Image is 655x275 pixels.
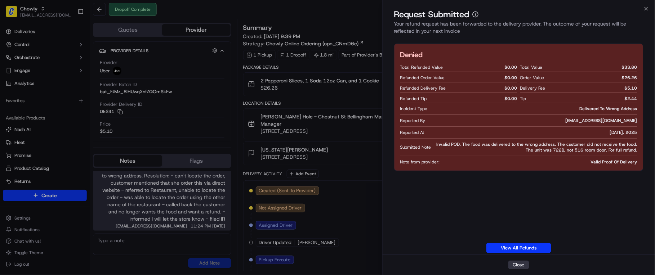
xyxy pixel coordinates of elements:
[580,106,637,112] span: Delivered To Wrong Address
[68,104,116,112] span: API Documentation
[591,159,637,165] span: Valid Proof Of Delivery
[61,105,67,111] div: 💻
[508,261,529,269] button: Close
[4,102,58,114] a: 📗Knowledge Base
[58,102,119,114] a: 💻API Documentation
[434,141,638,153] span: Invalid POD. The food was delivered to the wrong address. The customer did not receive the food. ...
[400,159,440,165] span: Note from provider:
[520,96,526,102] span: Tip
[505,75,517,81] span: $ 0.00
[625,96,637,102] span: $ 2.44
[400,75,445,81] span: Refunded Order Value
[400,106,428,112] span: Incident Type
[622,75,637,81] span: $ 26.26
[7,29,131,40] p: Welcome 👋
[505,64,517,70] span: $ 0.00
[625,85,637,91] span: $ 5.10
[400,64,443,70] span: Total Refunded Value
[622,64,637,70] span: $ 33.80
[19,46,130,54] input: Got a question? Start typing here...
[486,243,551,253] a: View All Refunds
[520,85,545,91] span: Delivery Fee
[400,118,425,123] span: Reported By
[7,105,13,111] div: 📗
[72,122,87,127] span: Pylon
[400,144,431,150] span: Submitted Note
[520,64,543,70] span: Total Value
[400,130,424,135] span: Reported At
[51,122,87,127] a: Powered byPylon
[394,9,469,20] p: Request Submitted
[122,71,131,80] button: Start new chat
[505,85,517,91] span: $ 0.00
[7,69,20,82] img: 1736555255976-a54dd68f-1ca7-489b-9aae-adbdc363a1c4
[14,104,55,112] span: Knowledge Base
[400,96,427,102] span: Refunded Tip
[566,118,637,123] span: [EMAIL_ADDRESS][DOMAIN_NAME]
[400,50,423,60] h2: Denied
[520,75,544,81] span: Order Value
[505,96,517,102] span: $ 0.00
[24,69,118,76] div: Start new chat
[394,20,644,39] div: Your refund request has been forwarded to the delivery provider. The outcome of your request will...
[24,76,91,82] div: We're available if you need us!
[610,130,637,135] span: [DATE]. 2025
[400,85,446,91] span: Refunded Delivery Fee
[7,7,22,22] img: Nash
